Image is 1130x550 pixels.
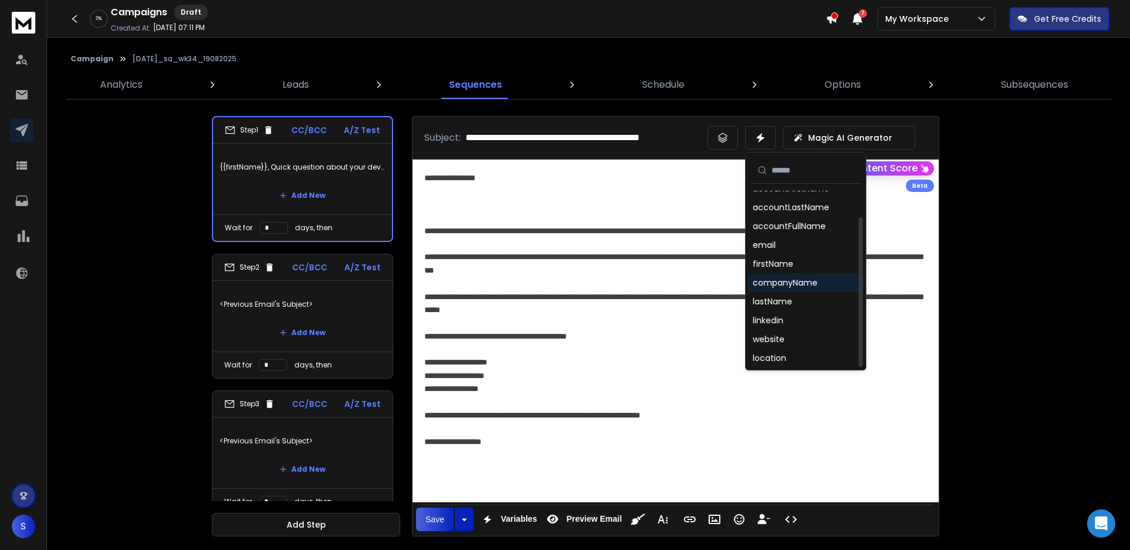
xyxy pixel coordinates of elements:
button: Add New [270,458,335,481]
div: accountLastName [753,201,829,213]
p: Created At: [111,24,151,33]
button: Add New [270,184,335,207]
a: Analytics [93,71,149,99]
button: Insert Link (⌘K) [679,508,701,531]
p: A/Z Test [344,261,381,273]
p: Sequences [449,78,502,92]
p: days, then [294,497,332,506]
div: Open Intercom Messenger [1087,509,1115,538]
p: CC/BCC [292,398,327,410]
li: Step2CC/BCCA/Z Test<Previous Email's Subject>Add NewWait fordays, then [212,254,393,379]
div: Step 3 [224,399,275,409]
div: Beta [906,180,934,192]
p: Options [825,78,861,92]
div: accountFullName [753,220,826,232]
div: lastName [753,296,792,307]
a: Sequences [442,71,509,99]
p: Analytics [100,78,142,92]
div: email [753,239,776,251]
li: Step1CC/BCCA/Z Test{{firstName}}, Quick question about your dev teamAdd NewWait fordays, then [212,116,393,242]
p: days, then [295,223,333,233]
p: Subject: [424,131,461,145]
div: Draft [174,5,208,20]
p: 0 % [96,15,102,22]
li: Step3CC/BCCA/Z Test<Previous Email's Subject>Add NewWait fordays, then [212,390,393,515]
div: Step 1 [225,125,274,135]
p: CC/BCC [291,124,327,136]
div: Step 2 [224,262,275,273]
button: Get Free Credits [1009,7,1109,31]
button: Variables [476,508,540,531]
p: A/Z Test [344,398,381,410]
p: My Workspace [885,13,953,25]
span: Variables [498,514,540,524]
span: 7 [859,9,867,18]
p: Wait for [224,497,252,506]
p: days, then [294,360,332,370]
p: CC/BCC [292,261,327,273]
a: Schedule [635,71,692,99]
img: logo [12,12,35,34]
div: firstName [753,258,793,270]
div: linkedin [753,314,783,326]
div: companyName [753,277,817,289]
a: Leads [275,71,316,99]
button: Add New [270,321,335,344]
a: Subsequences [994,71,1075,99]
p: Wait for [224,360,252,370]
button: Insert Unsubscribe Link [753,508,775,531]
button: S [12,515,35,538]
p: {{firstName}}, Quick question about your dev team [220,151,385,184]
button: Add Step [212,513,400,536]
p: <Previous Email's Subject> [220,288,385,321]
button: Get Content Score [823,161,934,175]
button: Clean HTML [627,508,649,531]
div: website [753,333,785,345]
h1: Campaigns [111,5,167,19]
button: Magic AI Generator [783,126,915,150]
p: <Previous Email's Subject> [220,425,385,458]
div: location [753,352,786,364]
span: Preview Email [564,514,624,524]
p: Get Free Credits [1034,13,1101,25]
button: Code View [780,508,802,531]
p: [DATE]_sa_wk34_19082025 [132,54,237,64]
button: Save [416,508,454,531]
a: Options [817,71,868,99]
p: Schedule [642,78,684,92]
p: A/Z Test [344,124,380,136]
button: Preview Email [541,508,624,531]
button: Insert Image (⌘P) [703,508,726,531]
p: Magic AI Generator [808,132,892,144]
p: Leads [282,78,309,92]
p: [DATE] 07:11 PM [153,23,205,32]
button: Campaign [71,54,114,64]
p: Wait for [225,223,252,233]
p: Subsequences [1001,78,1068,92]
button: Emoticons [728,508,750,531]
button: More Text [652,508,674,531]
